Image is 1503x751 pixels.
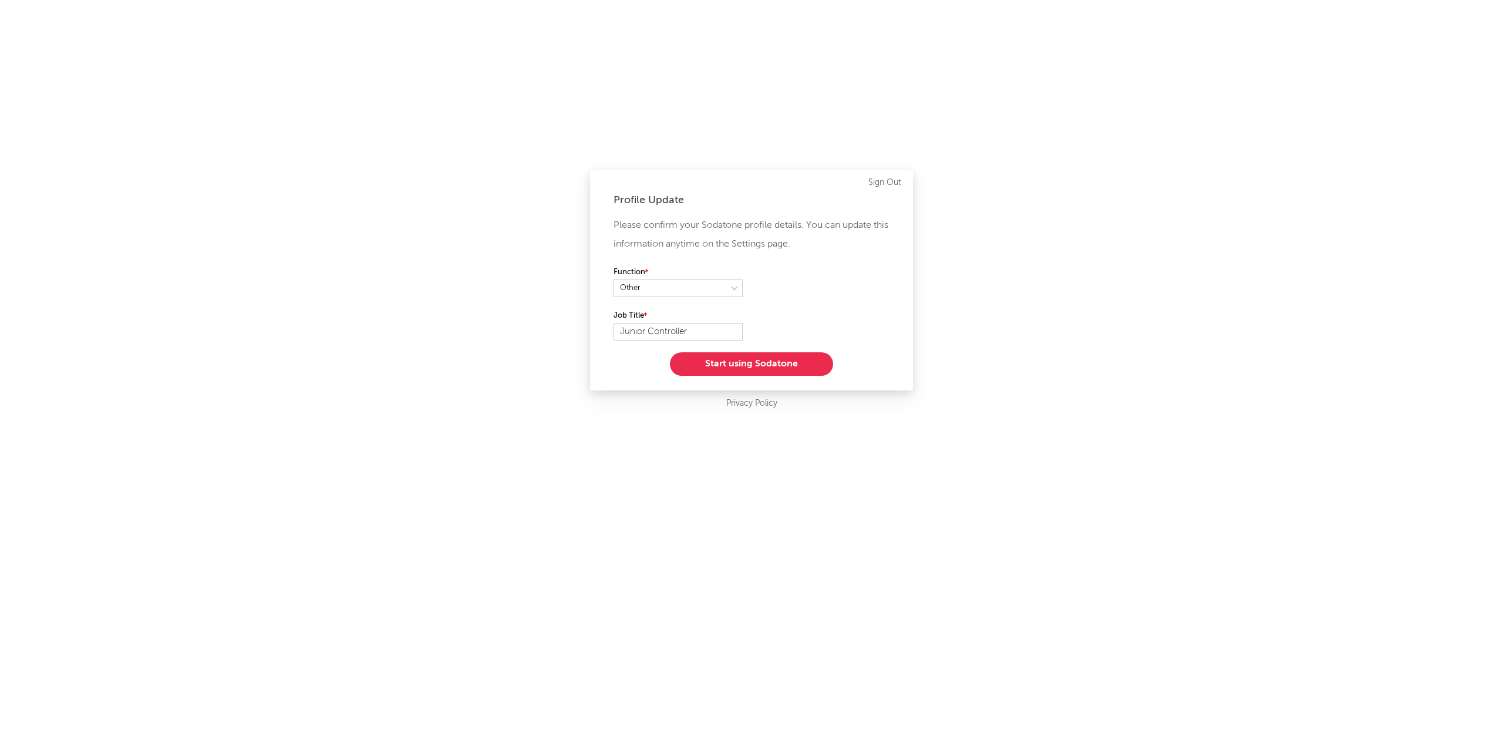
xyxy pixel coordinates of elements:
[614,309,743,323] label: Job Title
[726,396,777,411] a: Privacy Policy
[868,176,901,190] a: Sign Out
[614,216,889,254] p: Please confirm your Sodatone profile details. You can update this information anytime on the Sett...
[614,265,743,279] label: Function
[614,193,889,207] div: Profile Update
[670,352,833,376] button: Start using Sodatone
